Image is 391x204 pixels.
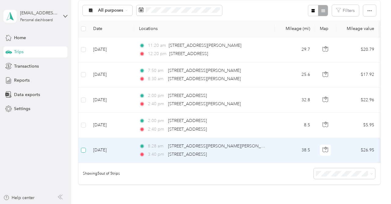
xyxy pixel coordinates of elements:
[168,152,207,157] span: [STREET_ADDRESS]
[148,50,166,57] span: 12:20 pm
[336,113,379,138] td: $5.95
[336,87,379,113] td: $22.96
[148,143,165,150] span: 8:28 am
[336,138,379,163] td: $26.95
[148,117,165,124] span: 2:00 pm
[148,42,166,49] span: 11:20 am
[3,195,35,201] button: Help center
[148,92,165,99] span: 2:00 pm
[134,20,275,37] th: Locations
[332,5,359,16] button: Filters
[14,63,39,69] span: Transactions
[336,20,379,37] th: Mileage value
[14,35,26,41] span: Home
[148,126,165,133] span: 2:40 pm
[336,37,379,62] td: $20.79
[88,87,134,113] td: [DATE]
[148,101,165,107] span: 2:40 pm
[168,118,207,123] span: [STREET_ADDRESS]
[357,170,391,204] iframe: Everlance-gr Chat Button Frame
[98,8,123,13] span: All purposes
[315,20,336,37] th: Map
[275,37,315,62] td: 29.7
[168,101,241,106] span: [STREET_ADDRESS][PERSON_NAME]
[275,87,315,113] td: 32.8
[275,113,315,138] td: 8.5
[169,51,208,56] span: [STREET_ADDRESS]
[275,20,315,37] th: Mileage (mi)
[20,18,53,22] div: Personal dashboard
[88,20,134,37] th: Date
[14,91,40,98] span: Data exports
[79,171,120,176] span: Showing 5 out of 5 trips
[275,62,315,87] td: 25.6
[168,143,275,149] span: [STREET_ADDRESS][PERSON_NAME][PERSON_NAME]
[168,68,241,73] span: [STREET_ADDRESS][PERSON_NAME]
[148,151,165,158] span: 3:40 pm
[336,62,379,87] td: $17.92
[148,67,165,74] span: 7:50 am
[148,76,165,82] span: 8:30 am
[168,76,241,81] span: [STREET_ADDRESS][PERSON_NAME]
[14,77,30,83] span: Reports
[14,49,24,55] span: Trips
[88,37,134,62] td: [DATE]
[14,106,30,112] span: Settings
[169,43,241,48] span: [STREET_ADDRESS][PERSON_NAME]
[88,113,134,138] td: [DATE]
[88,138,134,163] td: [DATE]
[275,138,315,163] td: 38.5
[88,62,134,87] td: [DATE]
[20,10,58,16] div: [EMAIL_ADDRESS][DOMAIN_NAME]
[168,127,207,132] span: [STREET_ADDRESS]
[168,93,207,98] span: [STREET_ADDRESS]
